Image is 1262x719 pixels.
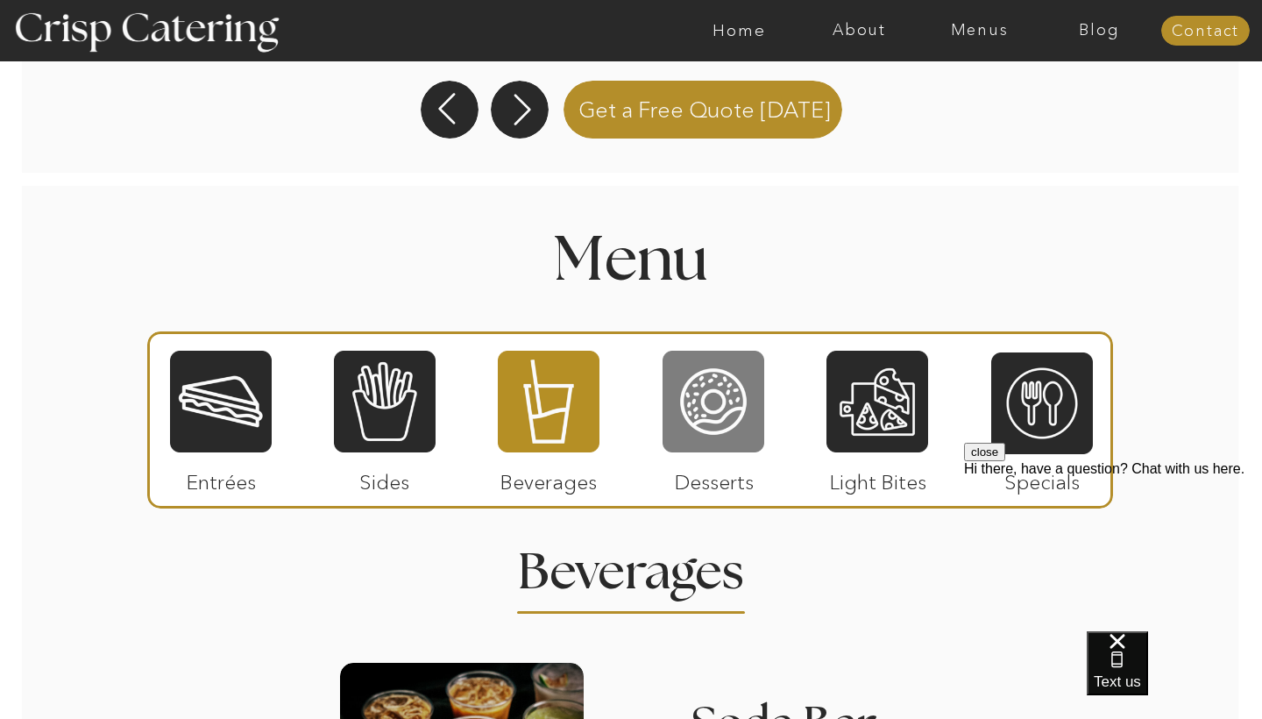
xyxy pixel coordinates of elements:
[490,452,606,503] p: Beverages
[919,22,1039,39] a: Menus
[799,22,919,39] a: About
[1039,22,1159,39] a: Blog
[964,443,1262,653] iframe: podium webchat widget prompt
[819,452,936,503] p: Light Bites
[517,548,745,582] h2: Beverages
[326,452,443,503] p: Sides
[656,452,772,503] p: Desserts
[679,22,799,39] a: Home
[557,77,852,139] a: Get a Free Quote [DATE]
[1161,23,1250,40] a: Contact
[387,231,875,282] h1: Menu
[163,452,280,503] p: Entrées
[1087,631,1262,719] iframe: podium webchat widget bubble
